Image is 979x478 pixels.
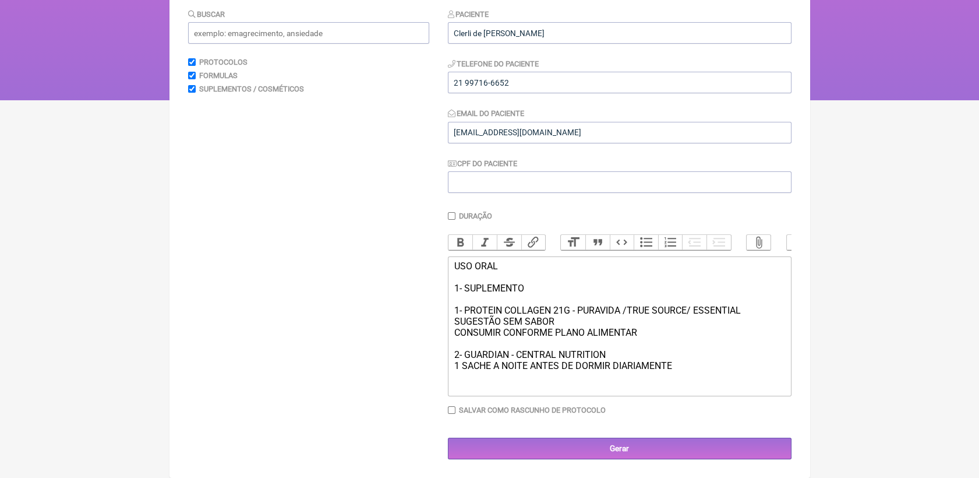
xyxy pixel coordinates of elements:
[199,71,238,80] label: Formulas
[448,109,525,118] label: Email do Paciente
[682,235,706,250] button: Decrease Level
[188,22,429,44] input: exemplo: emagrecimento, ansiedade
[448,159,518,168] label: CPF do Paciente
[199,58,248,66] label: Protocolos
[706,235,731,250] button: Increase Level
[448,438,791,459] input: Gerar
[634,235,658,250] button: Bullets
[459,406,606,414] label: Salvar como rascunho de Protocolo
[658,235,683,250] button: Numbers
[610,235,634,250] button: Code
[199,85,304,93] label: Suplementos / Cosméticos
[585,235,610,250] button: Quote
[747,235,771,250] button: Attach Files
[188,10,225,19] label: Buscar
[459,212,492,220] label: Duração
[472,235,497,250] button: Italic
[448,59,539,68] label: Telefone do Paciente
[448,10,489,19] label: Paciente
[454,261,784,382] div: USO ORAL 1- SUPLEMENTO 1- PROTEIN COLLAGEN 21G - PURAVIDA /TRUE SOURCE/ ESSENTIAL SUGESTÃO SEM SA...
[561,235,585,250] button: Heading
[497,235,521,250] button: Strikethrough
[521,235,546,250] button: Link
[448,235,473,250] button: Bold
[787,235,811,250] button: Undo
